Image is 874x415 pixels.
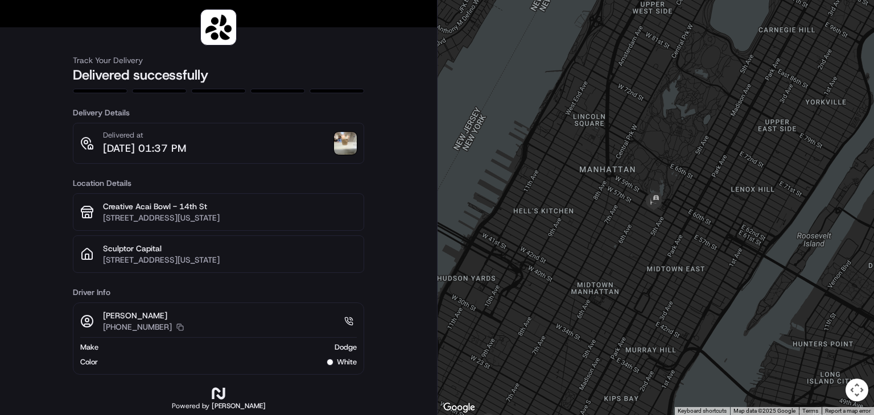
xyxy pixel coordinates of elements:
[73,107,364,118] h3: Delivery Details
[203,12,234,43] img: logo-public_tracking_screen-Sharebite-1703187580717.png
[172,401,266,410] h2: Powered by
[103,254,357,265] p: [STREET_ADDRESS][US_STATE]
[103,243,357,254] p: Sculptor Capital
[825,408,871,414] a: Report a map error
[337,357,357,367] span: white
[733,408,795,414] span: Map data ©2025 Google
[440,400,478,415] a: Open this area in Google Maps (opens a new window)
[73,66,364,84] h2: Delivered successfully
[103,201,357,212] p: Creative Acai Bowl - 14th St
[846,379,868,401] button: Map camera controls
[103,130,186,140] p: Delivered at
[73,287,364,298] h3: Driver Info
[80,357,98,367] span: Color
[212,401,266,410] span: [PERSON_NAME]
[80,342,98,352] span: Make
[802,408,818,414] a: Terms (opens in new tab)
[678,407,727,415] button: Keyboard shortcuts
[103,212,357,223] p: [STREET_ADDRESS][US_STATE]
[103,140,186,156] p: [DATE] 01:37 PM
[103,321,172,333] p: [PHONE_NUMBER]
[440,400,478,415] img: Google
[103,310,184,321] p: [PERSON_NAME]
[73,177,364,189] h3: Location Details
[335,342,357,352] span: Dodge
[334,132,357,155] img: photo_proof_of_delivery image
[73,55,364,66] h3: Track Your Delivery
